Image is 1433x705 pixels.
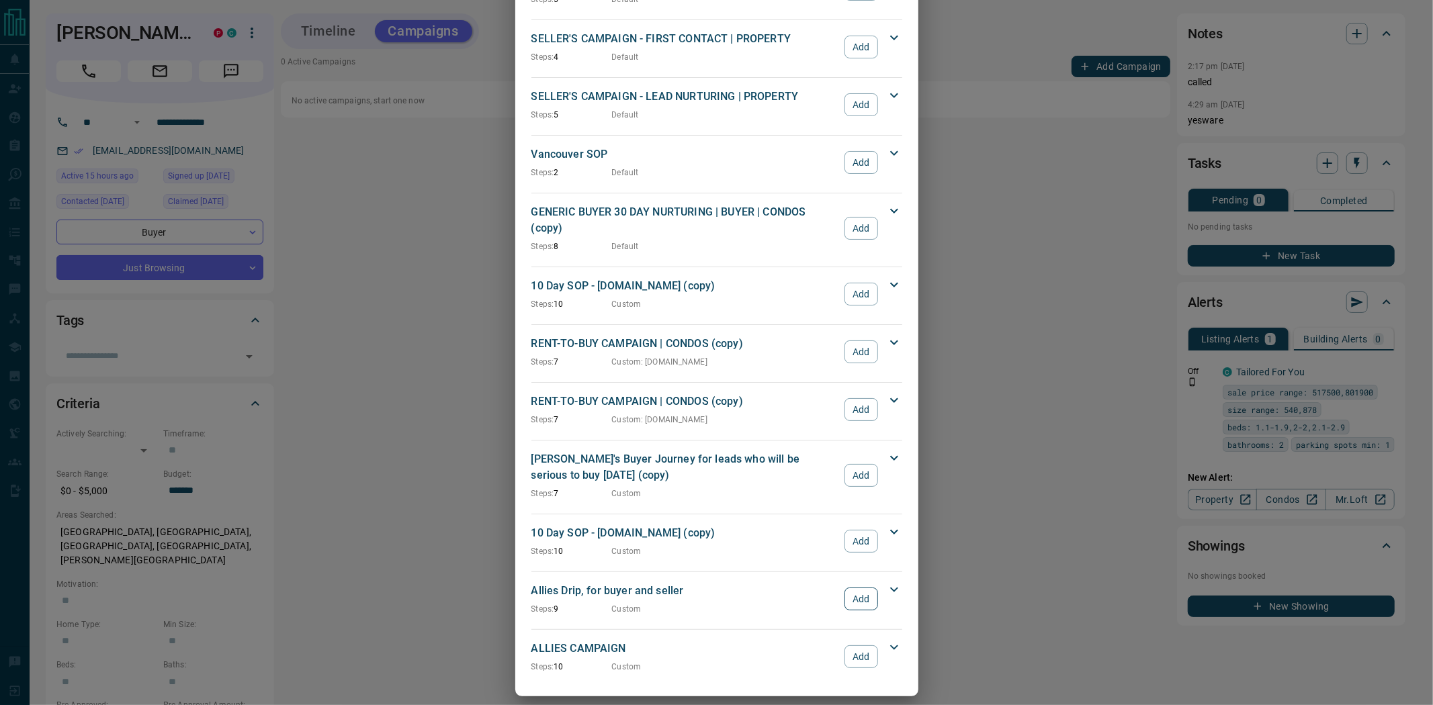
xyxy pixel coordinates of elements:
div: SELLER'S CAMPAIGN - LEAD NURTURING | PROPERTYSteps:5DefaultAdd [531,86,902,124]
p: SELLER'S CAMPAIGN - LEAD NURTURING | PROPERTY [531,89,838,105]
p: Custom : [DOMAIN_NAME] [612,356,707,368]
span: Steps: [531,415,554,424]
p: Default [612,240,639,252]
p: 4 [531,51,612,63]
div: RENT-TO-BUY CAMPAIGN | CONDOS (copy)Steps:7Custom: [DOMAIN_NAME]Add [531,333,902,371]
p: [PERSON_NAME]'s Buyer Journey for leads who will be serious to buy [DATE] (copy) [531,451,838,483]
p: 7 [531,487,612,500]
p: 5 [531,109,612,121]
button: Add [844,93,877,116]
p: 7 [531,414,612,426]
p: RENT-TO-BUY CAMPAIGN | CONDOS (copy) [531,336,838,352]
p: 2 [531,167,612,179]
p: 10 [531,661,612,673]
span: Steps: [531,357,554,367]
button: Add [844,217,877,240]
p: GENERIC BUYER 30 DAY NURTURING | BUYER | CONDOS (copy) [531,204,838,236]
p: Default [612,109,639,121]
p: 8 [531,240,612,252]
span: Steps: [531,489,554,498]
div: 10 Day SOP - [DOMAIN_NAME] (copy)Steps:10CustomAdd [531,275,902,313]
div: SELLER'S CAMPAIGN - FIRST CONTACT | PROPERTYSteps:4DefaultAdd [531,28,902,66]
button: Add [844,340,877,363]
div: [PERSON_NAME]'s Buyer Journey for leads who will be serious to buy [DATE] (copy)Steps:7CustomAdd [531,449,902,502]
button: Add [844,530,877,553]
p: 10 [531,545,612,557]
p: 10 Day SOP - [DOMAIN_NAME] (copy) [531,278,838,294]
span: Steps: [531,547,554,556]
p: SELLER'S CAMPAIGN - FIRST CONTACT | PROPERTY [531,31,838,47]
span: Steps: [531,168,554,177]
button: Add [844,151,877,174]
p: Default [612,167,639,179]
p: Custom [612,603,642,615]
button: Add [844,398,877,421]
div: RENT-TO-BUY CAMPAIGN | CONDOS (copy)Steps:7Custom: [DOMAIN_NAME]Add [531,391,902,428]
p: Custom [612,298,642,310]
span: Steps: [531,242,554,251]
div: ALLIES CAMPAIGNSteps:10CustomAdd [531,638,902,675]
button: Add [844,36,877,58]
p: 10 Day SOP - [DOMAIN_NAME] (copy) [531,525,838,541]
div: 10 Day SOP - [DOMAIN_NAME] (copy)Steps:10CustomAdd [531,522,902,560]
div: Allies Drip, for buyer and sellerSteps:9CustomAdd [531,580,902,618]
p: Custom [612,545,642,557]
p: Custom [612,487,642,500]
div: GENERIC BUYER 30 DAY NURTURING | BUYER | CONDOS (copy)Steps:8DefaultAdd [531,201,902,255]
p: Custom : [DOMAIN_NAME] [612,414,707,426]
button: Add [844,587,877,610]
p: 9 [531,603,612,615]
button: Add [844,645,877,668]
button: Add [844,283,877,305]
span: Steps: [531,52,554,62]
p: RENT-TO-BUY CAMPAIGN | CONDOS (copy) [531,393,838,410]
span: Steps: [531,299,554,309]
p: Default [612,51,639,63]
span: Steps: [531,604,554,614]
p: 10 [531,298,612,310]
p: Allies Drip, for buyer and seller [531,583,838,599]
span: Steps: [531,662,554,671]
span: Steps: [531,110,554,120]
div: Vancouver SOPSteps:2DefaultAdd [531,144,902,181]
p: Custom [612,661,642,673]
p: 7 [531,356,612,368]
button: Add [844,464,877,487]
p: ALLIES CAMPAIGN [531,641,838,657]
p: Vancouver SOP [531,146,838,162]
